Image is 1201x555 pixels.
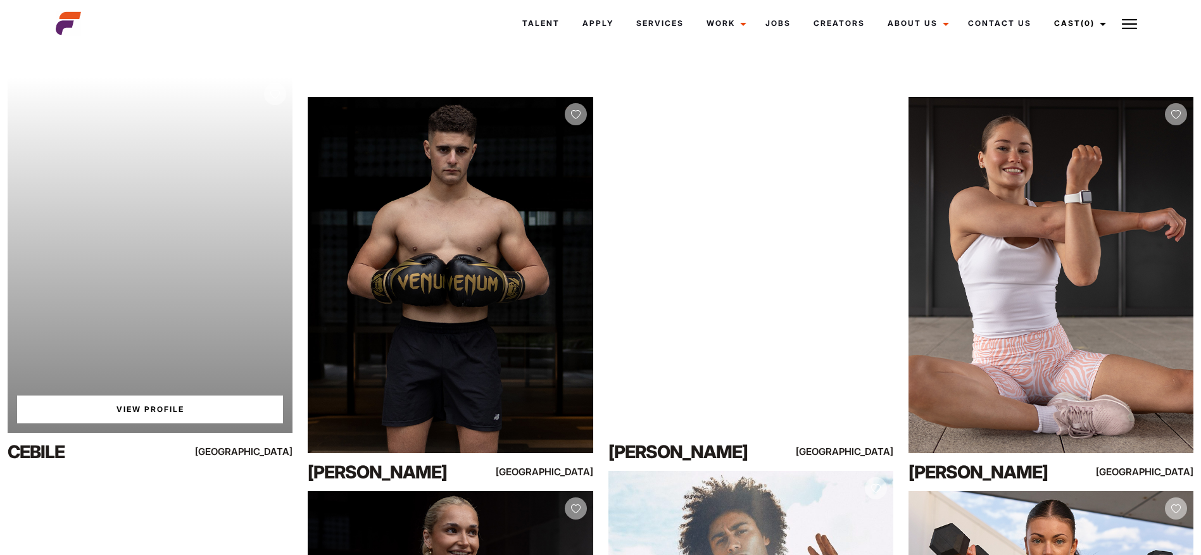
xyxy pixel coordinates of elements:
[207,444,292,459] div: [GEOGRAPHIC_DATA]
[808,444,893,459] div: [GEOGRAPHIC_DATA]
[17,396,283,423] a: View Cebile 'sProfile
[56,11,81,36] img: cropped-aefm-brand-fav-22-square.png
[1122,16,1137,32] img: Burger icon
[511,6,571,41] a: Talent
[507,464,593,480] div: [GEOGRAPHIC_DATA]
[754,6,802,41] a: Jobs
[909,459,1079,485] div: [PERSON_NAME]
[876,6,957,41] a: About Us
[571,6,625,41] a: Apply
[1043,6,1114,41] a: Cast(0)
[8,439,179,465] div: Cebile
[1108,464,1193,480] div: [GEOGRAPHIC_DATA]
[802,6,876,41] a: Creators
[608,439,779,465] div: [PERSON_NAME]
[625,6,695,41] a: Services
[308,459,479,485] div: [PERSON_NAME]
[1081,18,1095,28] span: (0)
[695,6,754,41] a: Work
[957,6,1043,41] a: Contact Us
